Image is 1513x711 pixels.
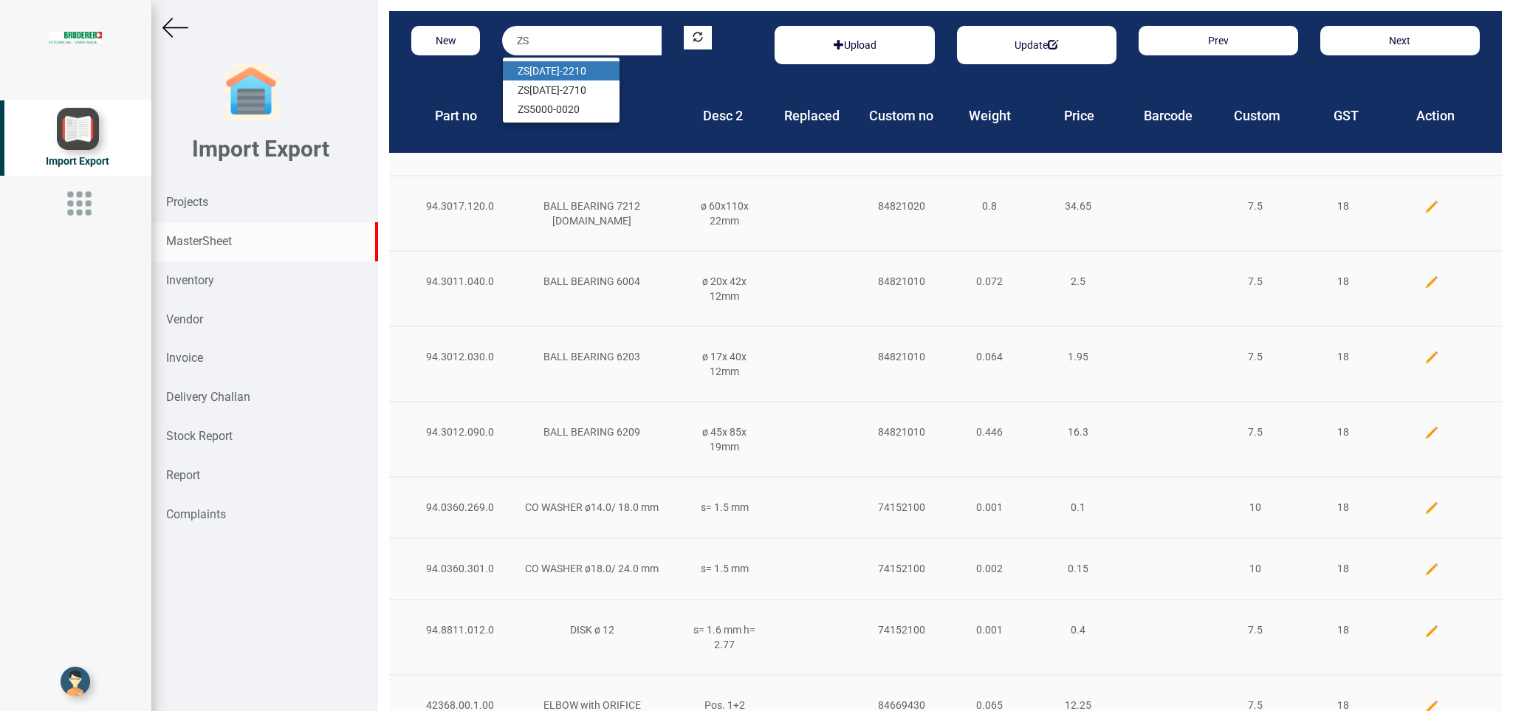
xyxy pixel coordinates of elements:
div: ø 20x 42x 12mm [680,274,769,303]
h4: Weight [957,109,1024,123]
div: BALL BEARING 6004 [504,274,680,289]
button: Next [1320,26,1480,55]
div: 0.15 [1034,561,1122,576]
div: 84821010 [857,274,946,289]
div: ø 45x 85x 19mm [680,425,769,454]
div: BALL BEARING 6209 [504,425,680,439]
div: 18 [1299,425,1387,439]
img: garage-closed.png [222,63,281,122]
h4: Desc 2 [690,109,757,123]
div: 18 [1299,561,1387,576]
img: edit.png [1424,562,1439,577]
strong: Invoice [166,351,203,365]
a: ZS[DATE]-2710 [503,80,620,100]
strong: Delivery Challan [166,390,250,404]
strong: Report [166,468,200,482]
div: 0.072 [946,274,1035,289]
div: 0.001 [946,500,1035,515]
button: New [411,26,480,55]
div: 18 [1299,622,1387,637]
strong: ZS [518,103,529,115]
div: 18 [1299,274,1387,289]
div: BALL BEARING 6203 [504,349,680,364]
div: s= 1.5 mm [680,500,769,515]
strong: Projects [166,195,208,209]
div: Basic example [957,26,1116,64]
div: 94.3017.120.0 [415,199,504,213]
div: 2.5 [1034,274,1122,289]
h4: Custom no [868,109,935,123]
div: 0.002 [946,561,1035,576]
div: 0.8 [946,199,1035,213]
input: Serach by product part no [502,26,662,55]
strong: ZS [518,84,529,96]
div: 16.3 [1034,425,1122,439]
button: Update [1006,33,1067,57]
div: 0.064 [946,349,1035,364]
div: 18 [1299,199,1387,213]
img: edit.png [1424,501,1439,515]
div: ø 60x110x 22mm [680,199,769,228]
img: edit.png [1424,624,1439,639]
div: 94.3012.090.0 [415,425,504,439]
div: 10 [1211,500,1300,515]
div: Basic example [775,26,934,64]
div: 7.5 [1211,425,1300,439]
div: 74152100 [857,622,946,637]
a: ZS[DATE]-2210 [503,61,620,80]
div: 0.1 [1034,500,1122,515]
img: edit.png [1424,350,1439,365]
div: 94.0360.301.0 [415,561,504,576]
button: Prev [1139,26,1298,55]
div: 74152100 [857,500,946,515]
div: 1.95 [1034,349,1122,364]
h4: Custom [1224,109,1291,123]
img: edit.png [1424,275,1439,289]
div: DISK ø 12 [504,622,680,637]
div: 7.5 [1211,199,1300,213]
div: 7.5 [1211,622,1300,637]
strong: Stock Report [166,429,233,443]
div: 94.3011.040.0 [415,274,504,289]
h4: Part no [422,109,490,123]
div: CO WASHER ø18.0/ 24.0 mm [504,561,680,576]
span: Import Export [46,155,109,167]
div: s= 1.6 mm h= 2.77 [680,622,769,652]
h4: Replaced [778,109,845,123]
h4: Action [1402,109,1469,123]
div: 0.4 [1034,622,1122,637]
b: Import Export [192,136,329,162]
strong: ZS [518,65,529,77]
img: edit.png [1424,199,1439,214]
strong: Complaints [166,507,226,521]
img: edit.png [1424,425,1439,440]
div: 0.446 [946,425,1035,439]
div: 10 [1211,561,1300,576]
div: 7.5 [1211,274,1300,289]
div: s= 1.5 mm [680,561,769,576]
div: 0.001 [946,622,1035,637]
h4: GST [1313,109,1380,123]
h4: Barcode [1135,109,1202,123]
div: 94.8811.012.0 [415,622,504,637]
div: 84821010 [857,349,946,364]
div: 94.0360.269.0 [415,500,504,515]
div: 7.5 [1211,349,1300,364]
div: ø 17x 40x 12mm [680,349,769,379]
div: BALL BEARING 7212 [DOMAIN_NAME] [504,199,680,228]
div: 18 [1299,349,1387,364]
a: ZS5000-0020 [503,100,620,119]
div: 18 [1299,500,1387,515]
div: 84821020 [857,199,946,213]
strong: Vendor [166,312,203,326]
strong: Inventory [166,273,214,287]
div: 74152100 [857,561,946,576]
h4: Price [1046,109,1113,123]
div: 34.65 [1034,199,1122,213]
div: 94.3012.030.0 [415,349,504,364]
button: Upload [825,33,885,57]
strong: MasterSheet [166,234,232,248]
div: CO WASHER ø14.0/ 18.0 mm [504,500,680,515]
div: 84821010 [857,425,946,439]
